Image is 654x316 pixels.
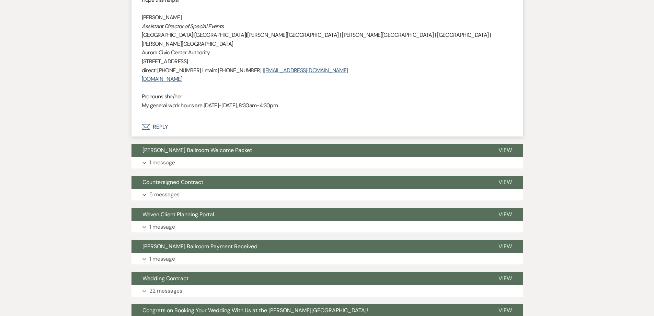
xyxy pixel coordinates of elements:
span: View [498,146,512,154]
span: Congrats on Booking Your Wedding With Us at the [PERSON_NAME][GEOGRAPHIC_DATA]! [142,307,368,314]
a: [EMAIL_ADDRESS][DOMAIN_NAME] [264,67,348,74]
button: Countersigned Contract [131,176,487,189]
button: 22 messages [131,285,523,297]
span: Aurora Civic Center Authority [142,49,210,56]
span: [PERSON_NAME] Ballroom Welcome Packet [142,146,252,154]
em: Assistant Director of Special Events [142,23,224,30]
span: View [498,178,512,186]
span: View [498,307,512,314]
span: [STREET_ADDRESS] [142,58,188,65]
span: [PERSON_NAME][GEOGRAPHIC_DATA] | [PERSON_NAME][GEOGRAPHIC_DATA] | [GEOGRAPHIC_DATA] | [PERSON_NAM... [142,31,491,47]
span: My general work hours are [DATE]-[DATE], 8:30am-4:30pm [142,102,278,109]
span: [GEOGRAPHIC_DATA] [194,31,246,39]
button: 5 messages [131,189,523,200]
p: 5 messages [149,190,180,199]
span: View [498,211,512,218]
button: 1 message [131,221,523,233]
span: [GEOGRAPHIC_DATA] [142,31,193,39]
span: Weven Client Planning Portal [142,211,214,218]
button: View [487,176,523,189]
button: Wedding Contract [131,272,487,285]
button: 1 message [131,157,523,168]
span: direct: [PHONE_NUMBER] I main: [PHONE_NUMBER] | [142,67,264,74]
button: [PERSON_NAME] Ballroom Welcome Packet [131,144,487,157]
button: 1 message [131,253,523,265]
span: [PERSON_NAME] Ballroom Payment Received [142,243,257,250]
span: Pronouns she/her [142,93,182,100]
button: View [487,272,523,285]
span: View [498,243,512,250]
button: View [487,144,523,157]
span: Countersigned Contract [142,178,203,186]
button: View [487,240,523,253]
span: Wedding Contract [142,275,188,282]
p: 1 message [149,254,175,263]
span: [PERSON_NAME] [142,14,182,21]
strong: | [246,31,247,39]
p: 1 message [149,222,175,231]
a: [DOMAIN_NAME] [142,75,183,83]
p: 22 messages [149,286,182,295]
button: Weven Client Planning Portal [131,208,487,221]
button: Reply [131,117,523,137]
button: [PERSON_NAME] Ballroom Payment Received [131,240,487,253]
span: View [498,275,512,282]
strong: | [193,31,194,39]
button: View [487,208,523,221]
p: 1 message [149,158,175,167]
